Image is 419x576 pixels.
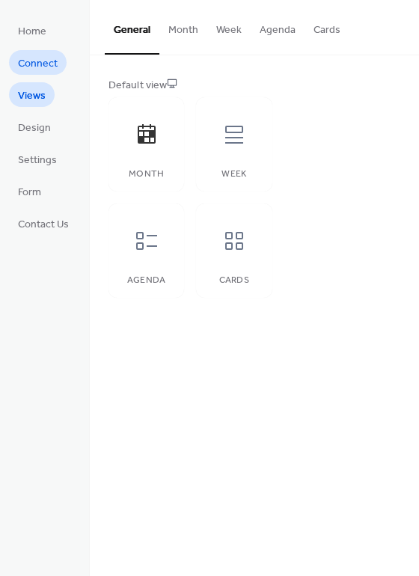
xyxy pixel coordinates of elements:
div: Agenda [123,275,169,286]
a: Home [9,18,55,43]
a: Form [9,179,50,203]
div: Default view [108,78,397,94]
div: Month [123,169,169,180]
a: Settings [9,147,66,171]
span: Contact Us [18,217,69,233]
span: Views [18,88,46,104]
a: Views [9,82,55,107]
span: Settings [18,153,57,168]
div: Week [211,169,257,180]
span: Home [18,24,46,40]
span: Form [18,185,41,200]
a: Connect [9,50,67,75]
span: Connect [18,56,58,72]
a: Contact Us [9,211,78,236]
span: Design [18,120,51,136]
div: Cards [211,275,257,286]
a: Design [9,114,60,139]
